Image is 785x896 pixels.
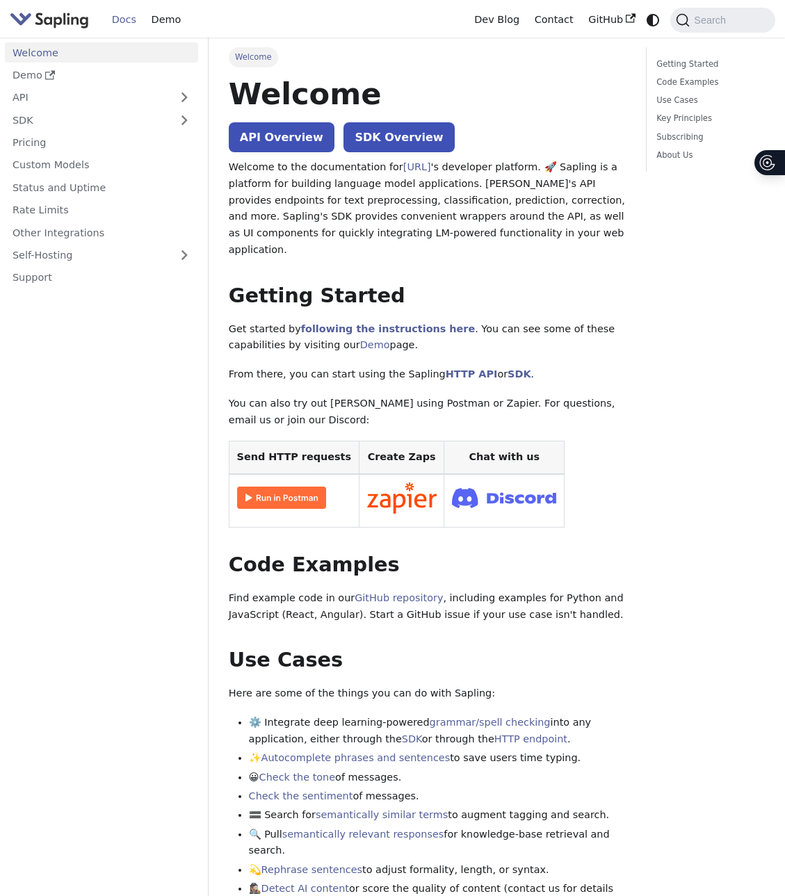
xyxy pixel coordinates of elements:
a: About Us [656,149,760,162]
p: Here are some of the things you can do with Sapling: [229,685,626,702]
button: Expand sidebar category 'SDK' [170,110,198,130]
a: Detect AI content [261,883,349,894]
a: Check the sentiment [249,790,353,801]
button: Switch between dark and light mode (currently system mode) [643,10,663,30]
li: 🔍 Pull for knowledge-base retrieval and search. [249,826,626,860]
a: Custom Models [5,155,198,175]
a: following the instructions here [301,323,475,334]
h2: Code Examples [229,553,626,578]
a: HTTP API [446,368,498,380]
p: You can also try out [PERSON_NAME] using Postman or Zapier. For questions, email us or join our D... [229,396,626,429]
a: Getting Started [656,58,760,71]
a: SDK [508,368,531,380]
button: Expand sidebar category 'API' [170,88,198,108]
th: Send HTTP requests [229,441,359,474]
a: HTTP endpoint [494,733,567,744]
li: 🟰 Search for to augment tagging and search. [249,807,626,824]
a: Contact [527,9,581,31]
a: Rate Limits [5,200,198,220]
a: Support [5,268,198,288]
a: API [5,88,170,108]
a: SDK Overview [343,122,454,152]
li: ✨ to save users time typing. [249,750,626,767]
a: Welcome [5,42,198,63]
h2: Use Cases [229,648,626,673]
th: Create Zaps [359,441,444,474]
a: semantically similar terms [316,809,448,820]
a: GitHub [581,9,642,31]
a: Demo [5,65,198,85]
a: Other Integrations [5,222,198,243]
li: of messages. [249,788,626,805]
a: Code Examples [656,76,760,89]
a: Dev Blog [467,9,526,31]
a: Docs [104,9,144,31]
a: Key Principles [656,112,760,125]
a: API Overview [229,122,334,152]
li: 😀 of messages. [249,769,626,786]
a: GitHub repository [355,592,443,603]
a: Subscribing [656,131,760,144]
p: Get started by . You can see some of these capabilities by visiting our page. [229,321,626,355]
p: Find example code in our , including examples for Python and JavaScript (React, Angular). Start a... [229,590,626,624]
a: SDK [402,733,422,744]
img: Join Discord [452,484,556,512]
nav: Breadcrumbs [229,47,626,67]
a: Status and Uptime [5,177,198,197]
a: Use Cases [656,94,760,107]
p: From there, you can start using the Sapling or . [229,366,626,383]
span: Welcome [229,47,278,67]
button: Search (Command+K) [670,8,775,33]
span: Search [690,15,734,26]
img: Run in Postman [237,487,326,509]
h2: Getting Started [229,284,626,309]
li: 💫 to adjust formality, length, or syntax. [249,862,626,879]
a: Autocomplete phrases and sentences [261,752,451,763]
a: Pricing [5,133,198,153]
a: Self-Hosting [5,245,198,266]
img: Sapling.ai [10,10,89,30]
th: Chat with us [444,441,565,474]
a: grammar/spell checking [430,717,551,728]
a: Check the tone [259,772,335,783]
a: Demo [360,339,390,350]
p: Welcome to the documentation for 's developer platform. 🚀 Sapling is a platform for building lang... [229,159,626,259]
a: semantically relevant responses [282,829,444,840]
a: SDK [5,110,170,130]
li: ⚙️ Integrate deep learning-powered into any application, either through the or through the . [249,715,626,748]
a: Rephrase sentences [261,864,362,875]
a: Sapling.aiSapling.ai [10,10,94,30]
img: Connect in Zapier [367,482,437,514]
h1: Welcome [229,75,626,113]
a: Demo [144,9,188,31]
a: [URL] [403,161,431,172]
